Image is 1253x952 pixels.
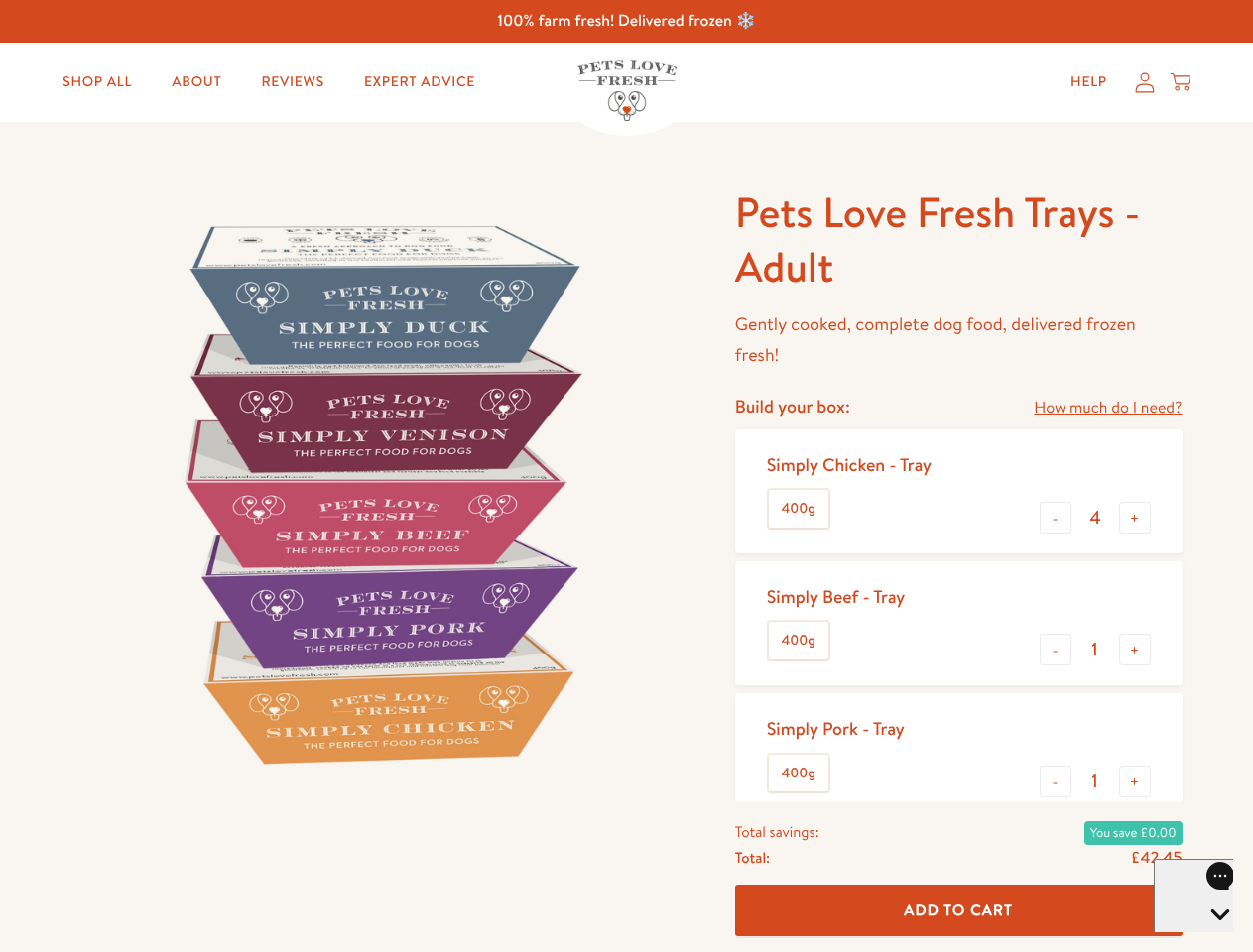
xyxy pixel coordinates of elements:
[1119,502,1151,534] button: +
[1131,847,1183,869] span: £42.45
[47,62,148,102] a: Shop All
[767,585,905,608] div: Simply Beef - Tray
[1040,766,1071,797] button: -
[735,185,1183,294] h1: Pets Love Fresh Trays - Adult
[1119,766,1151,797] button: +
[735,309,1183,370] p: Gently cooked, complete dog food, delivered frozen fresh!
[769,622,828,659] label: 400g
[1119,634,1151,665] button: +
[1034,395,1182,421] a: How much do I need?
[1040,502,1071,534] button: -
[1055,62,1123,102] a: Help
[735,885,1183,937] button: Add To Cart
[735,819,819,845] span: Total savings:
[767,453,932,476] div: Simply Chicken - Tray
[156,62,237,102] a: About
[904,899,1013,920] span: Add To Cart
[1154,859,1233,932] iframe: Gorgias live chat messenger
[767,717,905,740] div: Simply Pork - Tray
[348,62,491,102] a: Expert Advice
[769,755,828,792] label: 400g
[735,395,850,417] h4: Build your box:
[1084,821,1183,845] span: You save £0.00
[769,490,828,528] label: 400g
[245,62,339,102] a: Reviews
[1040,634,1071,665] button: -
[71,185,688,801] img: Pets Love Fresh Trays - Adult
[577,60,677,121] img: Pets Love Fresh
[735,845,770,871] span: Total:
